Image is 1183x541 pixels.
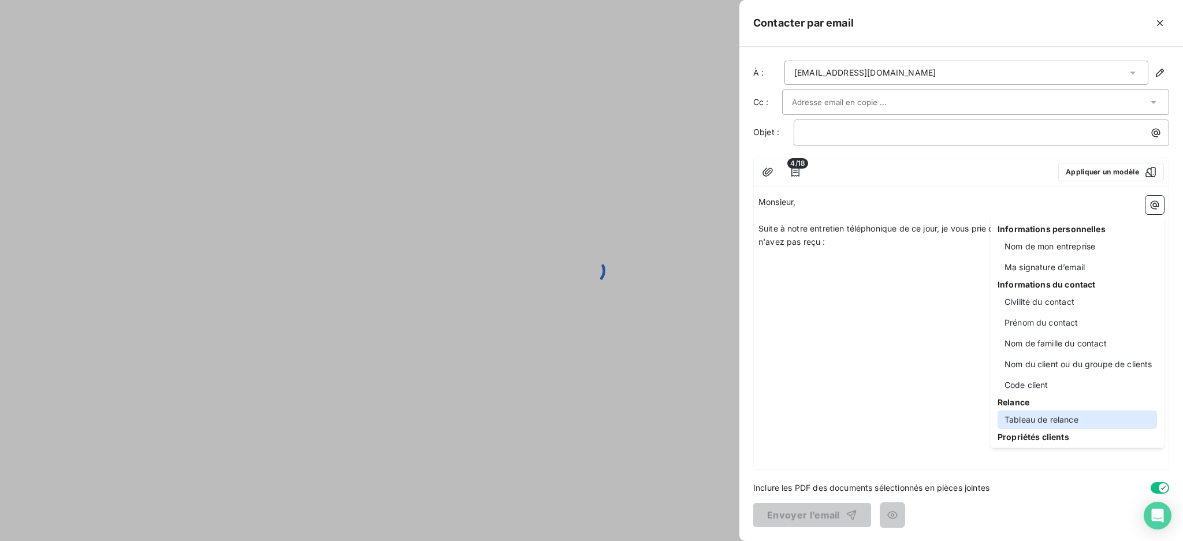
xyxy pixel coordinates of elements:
div: Ma signature d’email [998,258,1157,277]
span: Propriétés clients [998,431,1157,443]
div: Nom de famille du contact [998,334,1157,353]
div: Responsable de compte [998,445,1157,464]
div: Nom de mon entreprise [998,237,1157,256]
div: Prénom du contact [998,314,1157,332]
div: Tableau de relance [998,411,1157,429]
div: Nom du client ou du groupe de clients [998,355,1157,374]
span: Relance [998,397,1157,408]
div: Code client [998,376,1157,394]
span: Informations du contact [998,279,1157,290]
div: Civilité du contact [998,293,1157,311]
span: Informations personnelles [998,223,1157,235]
